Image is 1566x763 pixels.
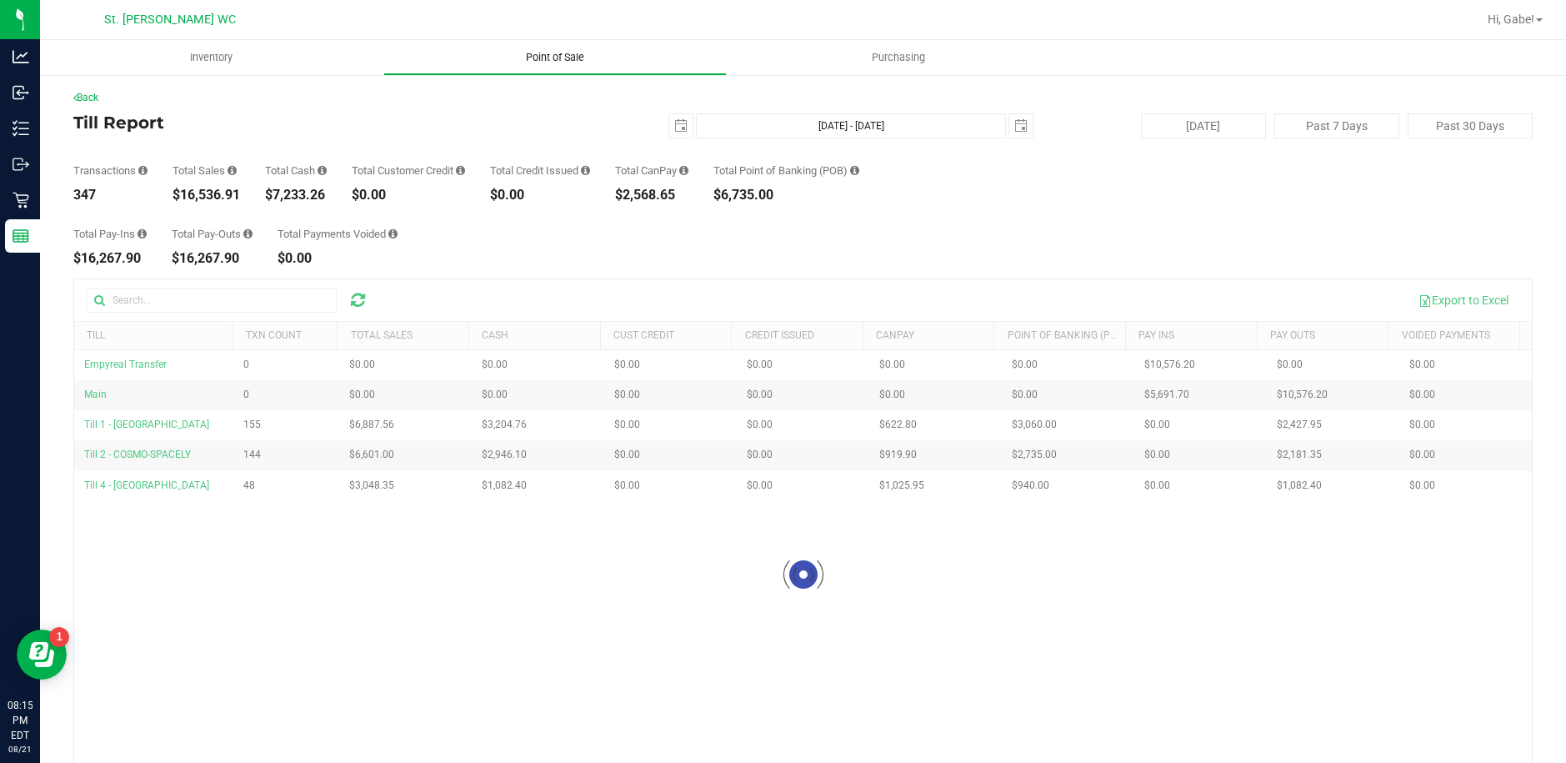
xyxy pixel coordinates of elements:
[278,252,398,265] div: $0.00
[13,228,29,244] inline-svg: Reports
[456,165,465,176] i: Sum of all successful, non-voided payment transaction amounts using account credit as the payment...
[73,92,98,103] a: Back
[850,165,859,176] i: Sum of the successful, non-voided point-of-banking payment transaction amounts, both via payment ...
[8,698,33,743] p: 08:15 PM EDT
[669,114,693,138] span: select
[490,165,590,176] div: Total Credit Issued
[615,188,688,202] div: $2,568.65
[1009,114,1033,138] span: select
[265,188,327,202] div: $7,233.26
[73,165,148,176] div: Transactions
[49,627,69,647] iframe: Resource center unread badge
[172,252,253,265] div: $16,267.90
[727,40,1070,75] a: Purchasing
[388,228,398,239] i: Sum of all voided payment transaction amounts (excluding tips and transaction fees) within the da...
[13,156,29,173] inline-svg: Outbound
[138,165,148,176] i: Count of all successful payment transactions, possibly including voids, refunds, and cash-back fr...
[503,50,607,65] span: Point of Sale
[73,228,147,239] div: Total Pay-Ins
[383,40,727,75] a: Point of Sale
[243,228,253,239] i: Sum of all cash pay-outs removed from tills within the date range.
[13,48,29,65] inline-svg: Analytics
[228,165,237,176] i: Sum of all successful, non-voided payment transaction amounts (excluding tips and transaction fee...
[172,228,253,239] div: Total Pay-Outs
[173,165,240,176] div: Total Sales
[40,40,383,75] a: Inventory
[104,13,236,27] span: St. [PERSON_NAME] WC
[13,192,29,208] inline-svg: Retail
[17,630,67,680] iframe: Resource center
[581,165,590,176] i: Sum of all successful refund transaction amounts from purchase returns resulting in account credi...
[8,743,33,755] p: 08/21
[1408,113,1533,138] button: Past 30 Days
[73,188,148,202] div: 347
[615,165,688,176] div: Total CanPay
[13,84,29,101] inline-svg: Inbound
[13,120,29,137] inline-svg: Inventory
[490,188,590,202] div: $0.00
[352,165,465,176] div: Total Customer Credit
[73,113,560,132] h4: Till Report
[278,228,398,239] div: Total Payments Voided
[713,188,859,202] div: $6,735.00
[1274,113,1399,138] button: Past 7 Days
[352,188,465,202] div: $0.00
[679,165,688,176] i: Sum of all successful, non-voided payment transaction amounts using CanPay (as well as manual Can...
[318,165,327,176] i: Sum of all successful, non-voided cash payment transaction amounts (excluding tips and transactio...
[173,188,240,202] div: $16,536.91
[1141,113,1266,138] button: [DATE]
[1488,13,1534,26] span: Hi, Gabe!
[265,165,327,176] div: Total Cash
[713,165,859,176] div: Total Point of Banking (POB)
[168,50,255,65] span: Inventory
[849,50,948,65] span: Purchasing
[73,252,147,265] div: $16,267.90
[138,228,147,239] i: Sum of all cash pay-ins added to tills within the date range.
